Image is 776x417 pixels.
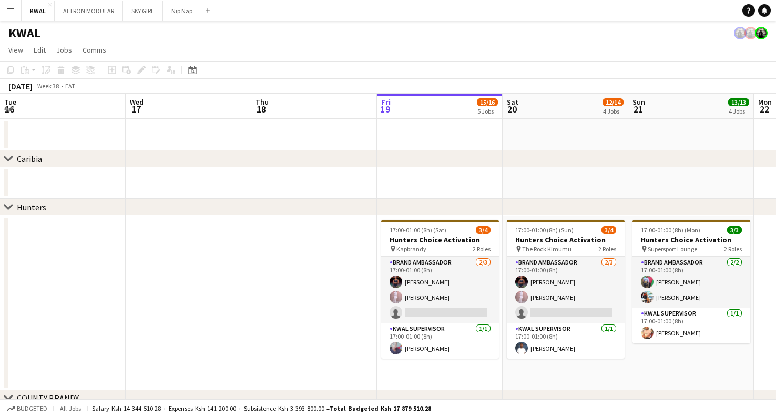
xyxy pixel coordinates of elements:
[8,25,40,41] h1: KWAL
[52,43,76,57] a: Jobs
[507,97,518,107] span: Sat
[380,103,391,115] span: 19
[744,27,757,39] app-user-avatar: simon yonni
[123,1,163,21] button: SKY GIRL
[128,103,144,115] span: 17
[632,308,750,343] app-card-role: KWAL SUPERVISOR1/117:00-01:00 (8h)[PERSON_NAME]
[515,226,574,234] span: 17:00-01:00 (8h) (Sun)
[632,97,645,107] span: Sun
[5,403,49,414] button: Budgeted
[17,393,79,403] div: COUNTY BRANDY
[632,257,750,308] app-card-role: Brand Ambassador2/217:00-01:00 (8h)[PERSON_NAME][PERSON_NAME]
[256,97,269,107] span: Thu
[631,103,645,115] span: 21
[254,103,269,115] span: 18
[34,45,46,55] span: Edit
[92,404,431,412] div: Salary Ksh 14 344 510.28 + Expenses Ksh 141 200.00 + Subsistence Ksh 3 393 800.00 =
[755,27,768,39] app-user-avatar: simon yonni
[505,103,518,115] span: 20
[507,323,625,359] app-card-role: KWAL SUPERVISOR1/117:00-01:00 (8h)[PERSON_NAME]
[758,97,772,107] span: Mon
[507,235,625,245] h3: Hunters Choice Activation
[724,245,742,253] span: 2 Roles
[163,1,201,21] button: Nip Nap
[632,220,750,343] app-job-card: 17:00-01:00 (8h) (Mon)3/3Hunters Choice Activation Supersport Lounge2 RolesBrand Ambassador2/217:...
[729,107,749,115] div: 4 Jobs
[8,45,23,55] span: View
[83,45,106,55] span: Comms
[632,235,750,245] h3: Hunters Choice Activation
[381,220,499,359] app-job-card: 17:00-01:00 (8h) (Sat)3/4Hunters Choice Activation Kapbrandy2 RolesBrand Ambassador2/317:00-01:00...
[727,226,742,234] span: 3/3
[641,226,700,234] span: 17:00-01:00 (8h) (Mon)
[396,245,426,253] span: Kapbrandy
[65,82,75,90] div: EAT
[4,43,27,57] a: View
[35,82,61,90] span: Week 38
[507,220,625,359] app-job-card: 17:00-01:00 (8h) (Sun)3/4Hunters Choice Activation The Rock Kimumu2 RolesBrand Ambassador2/317:00...
[473,245,491,253] span: 2 Roles
[17,405,47,412] span: Budgeted
[78,43,110,57] a: Comms
[477,107,497,115] div: 5 Jobs
[598,245,616,253] span: 2 Roles
[728,98,749,106] span: 13/13
[507,257,625,323] app-card-role: Brand Ambassador2/317:00-01:00 (8h)[PERSON_NAME][PERSON_NAME]
[17,154,42,164] div: Caribia
[3,103,16,115] span: 16
[477,98,498,106] span: 15/16
[130,97,144,107] span: Wed
[58,404,83,412] span: All jobs
[522,245,571,253] span: The Rock Kimumu
[648,245,697,253] span: Supersport Lounge
[22,1,55,21] button: KWAL
[4,97,16,107] span: Tue
[734,27,747,39] app-user-avatar: simon yonni
[476,226,491,234] span: 3/4
[56,45,72,55] span: Jobs
[381,235,499,245] h3: Hunters Choice Activation
[381,323,499,359] app-card-role: KWAL SUPERVISOR1/117:00-01:00 (8h)[PERSON_NAME]
[8,81,33,91] div: [DATE]
[29,43,50,57] a: Edit
[381,97,391,107] span: Fri
[55,1,123,21] button: ALTRON MODULAR
[601,226,616,234] span: 3/4
[381,257,499,323] app-card-role: Brand Ambassador2/317:00-01:00 (8h)[PERSON_NAME][PERSON_NAME]
[603,98,624,106] span: 12/14
[330,404,431,412] span: Total Budgeted Ksh 17 879 510.28
[757,103,772,115] span: 22
[603,107,623,115] div: 4 Jobs
[17,202,46,212] div: Hunters
[390,226,446,234] span: 17:00-01:00 (8h) (Sat)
